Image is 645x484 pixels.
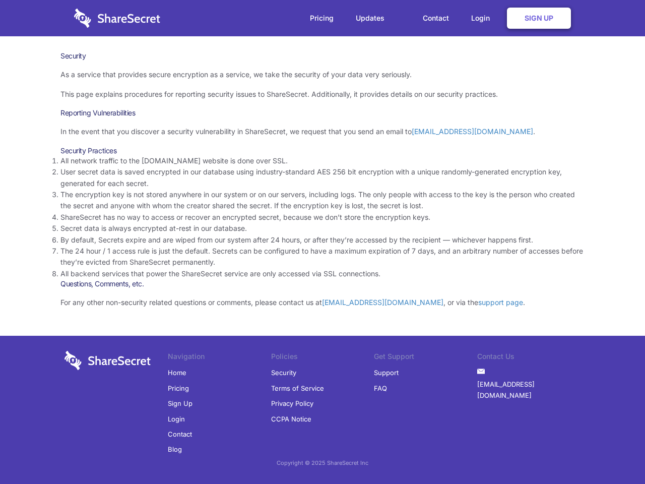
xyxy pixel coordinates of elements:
[300,3,344,34] a: Pricing
[412,127,533,136] a: [EMAIL_ADDRESS][DOMAIN_NAME]
[413,3,459,34] a: Contact
[168,442,182,457] a: Blog
[64,351,151,370] img: logo-wordmark-white-trans-d4663122ce5f474addd5e946df7df03e33cb6a1c49d2221995e7729f52c070b2.svg
[271,351,374,365] li: Policies
[60,69,585,80] p: As a service that provides secure encryption as a service, we take the security of your data very...
[322,298,443,307] a: [EMAIL_ADDRESS][DOMAIN_NAME]
[60,223,585,234] li: Secret data is always encrypted at-rest in our database.
[168,427,192,442] a: Contact
[271,365,296,380] a: Security
[168,381,189,396] a: Pricing
[271,396,313,411] a: Privacy Policy
[60,155,585,166] li: All network traffic to the [DOMAIN_NAME] website is done over SSL.
[477,377,580,403] a: [EMAIL_ADDRESS][DOMAIN_NAME]
[74,9,160,28] img: logo-wordmark-white-trans-d4663122ce5f474addd5e946df7df03e33cb6a1c49d2221995e7729f52c070b2.svg
[507,8,571,29] a: Sign Up
[374,351,477,365] li: Get Support
[271,381,324,396] a: Terms of Service
[60,108,585,117] h3: Reporting Vulnerabilities
[168,411,185,427] a: Login
[60,189,585,212] li: The encryption key is not stored anywhere in our system or on our servers, including logs. The on...
[60,126,585,137] p: In the event that you discover a security vulnerability in ShareSecret, we request that you send ...
[461,3,505,34] a: Login
[60,246,585,268] li: The 24 hour / 1 access rule is just the default. Secrets can be configured to have a maximum expi...
[60,234,585,246] li: By default, Secrets expire and are wiped from our system after 24 hours, or after they’re accesse...
[168,396,192,411] a: Sign Up
[60,297,585,308] p: For any other non-security related questions or comments, please contact us at , or via the .
[60,279,585,288] h3: Questions, Comments, etc.
[374,381,387,396] a: FAQ
[60,146,585,155] h3: Security Practices
[60,89,585,100] p: This page explains procedures for reporting security issues to ShareSecret. Additionally, it prov...
[168,351,271,365] li: Navigation
[60,51,585,60] h1: Security
[374,365,399,380] a: Support
[60,268,585,279] li: All backend services that power the ShareSecret service are only accessed via SSL connections.
[168,365,186,380] a: Home
[478,298,523,307] a: support page
[60,166,585,189] li: User secret data is saved encrypted in our database using industry-standard AES 256 bit encryptio...
[271,411,311,427] a: CCPA Notice
[477,351,580,365] li: Contact Us
[60,212,585,223] li: ShareSecret has no way to access or recover an encrypted secret, because we don’t store the encry...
